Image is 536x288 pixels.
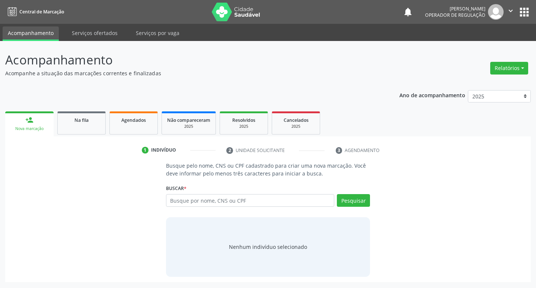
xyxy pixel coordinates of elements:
[151,147,176,154] div: Indivíduo
[167,117,210,123] span: Não compareceram
[166,183,186,194] label: Buscar
[5,69,373,77] p: Acompanhe a situação das marcações correntes e finalizadas
[19,9,64,15] span: Central de Marcação
[131,26,185,39] a: Serviços por vaga
[67,26,123,39] a: Serviços ofertados
[5,6,64,18] a: Central de Marcação
[403,7,413,17] button: notifications
[518,6,531,19] button: apps
[121,117,146,123] span: Agendados
[284,117,309,123] span: Cancelados
[488,4,504,20] img: img
[277,124,315,129] div: 2025
[232,117,255,123] span: Resolvidos
[225,124,262,129] div: 2025
[10,126,48,132] div: Nova marcação
[74,117,89,123] span: Na fila
[166,194,335,207] input: Busque por nome, CNS ou CPF
[167,124,210,129] div: 2025
[399,90,465,99] p: Ano de acompanhamento
[507,7,515,15] i: 
[142,147,149,154] div: 1
[490,62,528,75] button: Relatórios
[25,116,33,124] div: person_add
[3,26,59,41] a: Acompanhamento
[504,4,518,20] button: 
[166,162,370,177] p: Busque pelo nome, CNS ou CPF cadastrado para criar uma nova marcação. Você deve informar pelo men...
[425,6,485,12] div: [PERSON_NAME]
[5,51,373,69] p: Acompanhamento
[425,12,485,18] span: Operador de regulação
[229,243,307,251] div: Nenhum indivíduo selecionado
[337,194,370,207] button: Pesquisar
